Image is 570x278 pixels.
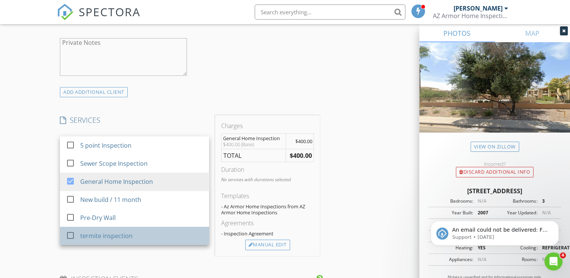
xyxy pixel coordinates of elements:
[419,205,570,258] iframe: Intercom notifications message
[81,213,116,222] div: Pre-Dry Wall
[57,4,73,20] img: The Best Home Inspection Software - Spectora
[295,138,312,145] span: $400.00
[81,231,133,240] div: termite inspection
[433,12,508,20] div: AZ Armor Home Inspections
[245,240,290,250] div: Manual Edit
[79,4,141,20] span: SPECTORA
[221,176,314,183] p: No services with durations selected
[495,256,537,263] div: Rooms:
[456,167,533,177] div: Discard Additional info
[81,177,153,186] div: General Home Inspection
[81,159,148,168] div: Sewer Scope Inspection
[478,256,486,263] span: N/A
[478,198,486,204] span: N/A
[537,198,559,205] div: 3
[431,256,473,263] div: Appliances:
[495,24,570,42] a: MAP
[223,141,284,147] div: $400.00 (Base)
[542,256,550,263] span: N/A
[419,24,495,42] a: PHOTOS
[57,10,141,26] a: SPECTORA
[431,198,473,205] div: Bedrooms:
[544,252,562,270] iframe: Intercom live chat
[255,5,405,20] input: Search everything...
[560,252,566,258] span: 4
[419,42,570,151] img: streetview
[221,231,314,237] div: - Inspection Agreement
[221,121,314,130] div: Charges
[60,115,209,125] h4: SERVICES
[221,165,314,174] div: Duration
[221,218,314,228] div: Agreements
[221,203,314,215] div: - Az Armor Home Inspections from AZ Armor Home Inspections
[454,5,503,12] div: [PERSON_NAME]
[495,198,537,205] div: Bathrooms:
[221,191,314,200] div: Templates
[428,186,561,196] div: [STREET_ADDRESS]
[60,87,128,97] div: ADD ADDITIONAL client
[81,141,132,150] div: 5 point Inspection
[290,151,312,160] strong: $400.00
[223,135,284,141] div: General Home Inspection
[222,149,286,162] td: TOTAL
[81,195,142,204] div: New build / 11 month
[471,142,519,152] a: View on Zillow
[419,161,570,167] div: Incorrect?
